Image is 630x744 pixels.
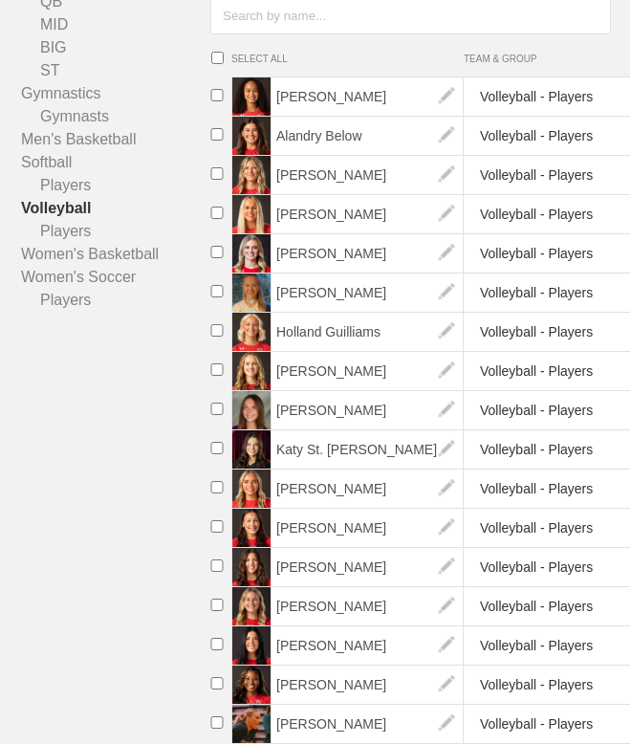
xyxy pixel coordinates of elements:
span: [PERSON_NAME] [272,77,464,116]
div: Volleyball - Players [480,197,593,232]
a: Women's Soccer [21,266,210,289]
img: edit.png [427,352,466,390]
span: Holland Guilliams [272,313,464,351]
a: [PERSON_NAME] [272,284,464,300]
div: Volleyball - Players [480,432,593,468]
img: edit.png [245,717,259,732]
span: [PERSON_NAME] [272,509,464,547]
a: ST [21,59,210,82]
a: [PERSON_NAME] [272,715,464,732]
img: edit.png [245,90,259,104]
a: Gymnastics [21,82,210,105]
span: [PERSON_NAME] [272,705,464,743]
span: [PERSON_NAME] [272,470,464,508]
img: edit.png [427,156,466,194]
a: Players [21,174,210,197]
img: edit.png [245,129,259,143]
span: [PERSON_NAME] [272,626,464,665]
img: edit.png [427,626,466,665]
a: [PERSON_NAME] [272,637,464,653]
div: Volleyball - Players [480,628,593,664]
div: Volleyball - Players [480,79,593,115]
a: [PERSON_NAME] [272,676,464,692]
span: [PERSON_NAME] [272,548,464,586]
img: edit.png [427,430,466,469]
span: [PERSON_NAME] [272,234,464,273]
img: edit.png [245,208,259,222]
div: Volleyball - Players [480,550,593,585]
a: Katy St. [PERSON_NAME] [272,441,464,457]
img: edit.png [245,639,259,653]
a: Gymnasts [21,105,210,128]
a: [PERSON_NAME] [272,480,464,496]
div: Volleyball - Players [480,315,593,350]
img: edit.png [427,313,466,351]
div: Volleyball - Players [480,511,593,546]
img: edit.png [245,521,259,536]
span: [PERSON_NAME] [272,391,464,429]
img: edit.png [245,560,259,575]
img: edit.png [245,325,259,339]
div: Volleyball - Players [480,158,593,193]
img: edit.png [245,168,259,183]
a: [PERSON_NAME] [272,519,464,536]
a: Men's Basketball [21,128,210,151]
span: [PERSON_NAME] [272,195,464,233]
img: edit.png [427,548,466,586]
a: [PERSON_NAME] [272,206,464,222]
img: edit.png [427,234,466,273]
img: edit.png [427,195,466,233]
span: Alandry Below [272,117,464,155]
iframe: Chat Widget [534,652,630,744]
img: edit.png [427,587,466,625]
a: Alandry Below [272,127,464,143]
a: Women's Basketball [21,243,210,266]
a: Players [21,289,210,312]
img: edit.png [427,77,466,116]
span: [PERSON_NAME] [272,587,464,625]
div: Volleyball - Players [480,393,593,428]
a: [PERSON_NAME] [272,166,464,183]
a: [PERSON_NAME] [272,88,464,104]
img: edit.png [245,678,259,692]
span: Katy St. [PERSON_NAME] [272,430,464,469]
a: BIG [21,36,210,59]
span: [PERSON_NAME] [272,666,464,704]
img: edit.png [245,364,259,379]
img: edit.png [427,509,466,547]
img: edit.png [427,666,466,704]
a: [PERSON_NAME] [272,245,464,261]
div: Volleyball - Players [480,667,593,703]
span: [PERSON_NAME] [272,274,464,312]
a: [PERSON_NAME] [272,362,464,379]
div: Volleyball - Players [480,354,593,389]
a: Volleyball [21,197,210,220]
span: [PERSON_NAME] [272,156,464,194]
img: edit.png [245,286,259,300]
div: Volleyball - Players [480,119,593,154]
img: edit.png [427,470,466,508]
a: Players [21,220,210,243]
img: edit.png [245,482,259,496]
img: edit.png [427,274,466,312]
a: Softball [21,151,210,174]
div: Volleyball - Players [480,707,593,742]
a: [PERSON_NAME] [272,598,464,614]
div: Volleyball - Players [480,275,593,311]
div: Volleyball - Players [480,471,593,507]
span: SELECT ALL [231,54,464,64]
a: [PERSON_NAME] [272,558,464,575]
img: edit.png [245,600,259,614]
img: edit.png [245,404,259,418]
a: MID [21,13,210,36]
img: edit.png [427,391,466,429]
img: edit.png [427,705,466,743]
img: edit.png [245,443,259,457]
a: Holland Guilliams [272,323,464,339]
div: Volleyball - Players [480,236,593,272]
span: [PERSON_NAME] [272,352,464,390]
a: [PERSON_NAME] [272,402,464,418]
img: edit.png [245,247,259,261]
div: Volleyball - Players [480,589,593,624]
